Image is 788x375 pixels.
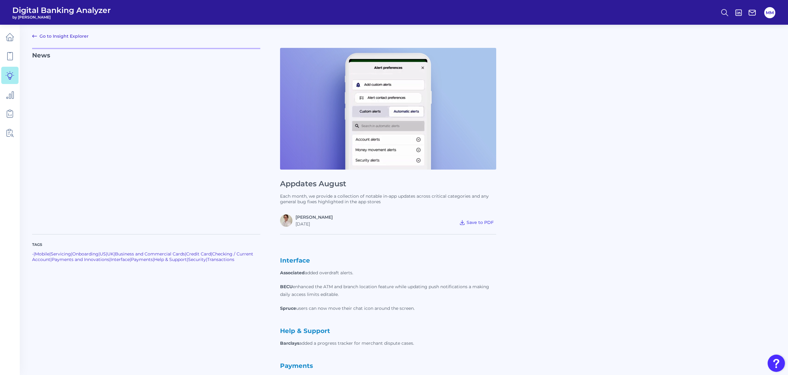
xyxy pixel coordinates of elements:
[50,257,52,262] span: |
[280,283,496,298] p: enhanced the ATM and branch location feature while updating push notifications a making daily acc...
[72,251,98,257] a: Onboarding
[32,242,260,247] p: Tags
[32,48,260,227] p: News
[100,251,106,257] a: US
[107,251,114,257] a: UK
[111,257,130,262] a: Interface
[154,257,187,262] a: Help & Support
[211,251,212,257] span: |
[467,220,494,225] span: Save to PDF
[280,214,292,227] img: MIchael McCaw
[32,251,34,257] span: -
[280,193,496,204] p: Each month, we provide a collection of notable in-app updates across critical categories and any ...
[32,32,89,40] a: Go to Insight Explorer
[280,340,299,346] strong: Barclays
[153,257,154,262] span: |
[280,179,496,188] h1: Appdates August
[131,257,153,262] a: Payments
[280,257,310,264] strong: Interface
[280,339,496,347] p: added a progress tracker for merchant dispute cases.
[457,218,496,227] button: Save to PDF
[280,284,293,289] strong: BECU
[768,355,785,372] button: Open Resource Center
[280,305,296,311] strong: Spruce
[764,7,775,18] button: MM
[115,251,185,257] a: Business and Commercial Cards
[35,251,49,257] a: Mobile
[34,251,35,257] span: |
[280,270,305,276] strong: Associated
[280,362,313,369] strong: Payments
[206,257,207,262] span: |
[207,257,234,262] a: Transactions
[295,221,333,227] div: [DATE]
[106,251,107,257] span: |
[280,305,496,312] p: users can now move their chat icon around the screen.
[52,257,109,262] a: Payments and Innovations
[280,269,496,277] p: added overdraft alerts.
[185,251,186,257] span: |
[186,251,211,257] a: Credit Card
[187,257,188,262] span: |
[188,257,206,262] a: Security
[130,257,131,262] span: |
[98,251,100,257] span: |
[280,48,496,170] img: Appdates - Phone.png
[114,251,115,257] span: |
[295,214,333,220] a: [PERSON_NAME]
[12,6,111,15] span: Digital Banking Analyzer
[32,251,253,262] a: Checking / Current Account
[109,257,111,262] span: |
[71,251,72,257] span: |
[280,327,330,335] strong: Help & Support
[51,251,71,257] a: Servicing
[12,15,111,19] span: by [PERSON_NAME]
[49,251,51,257] span: |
